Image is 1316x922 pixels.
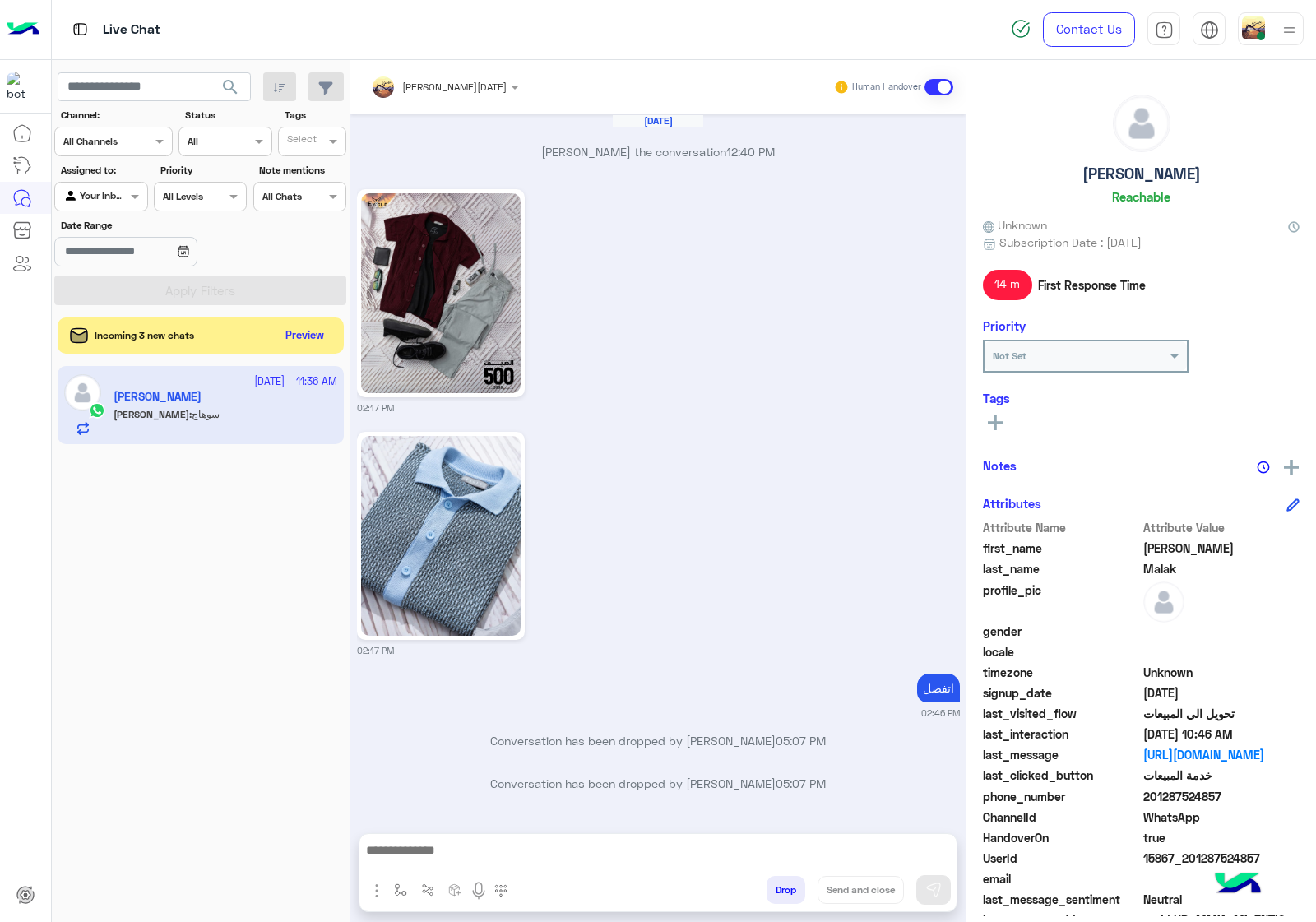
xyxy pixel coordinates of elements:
[279,324,331,348] button: Preview
[1043,12,1135,47] a: Contact Us
[442,876,469,903] button: create order
[983,540,1140,557] span: first_name
[61,108,171,123] label: Channel:
[357,732,960,749] p: Conversation has been dropped by [PERSON_NAME]
[1143,808,1300,826] span: 2
[1200,21,1219,39] img: tab
[1242,16,1265,39] img: userImage
[983,870,1140,887] span: email
[1143,891,1300,908] span: 0
[211,72,251,108] button: search
[983,318,1026,333] h6: Priority
[983,581,1140,619] span: profile_pic
[95,328,194,343] span: Incoming 3 new chats
[421,883,434,897] img: Trigger scenario
[1038,276,1146,294] span: First Response Time
[983,850,1140,867] span: UserId
[776,776,826,790] span: 05:07 PM
[1143,788,1300,805] span: 201287524857
[726,145,775,159] span: 12:40 PM
[852,81,921,94] small: Human Handover
[1284,460,1299,475] img: add
[357,401,394,415] small: 02:17 PM
[285,108,345,123] label: Tags
[367,881,387,901] img: send attachment
[921,707,960,720] small: 02:46 PM
[1082,164,1201,183] h5: [PERSON_NAME]
[361,193,521,393] img: 1459989101940577.jpg
[1143,725,1300,743] span: 2025-09-28T07:46:46.941Z
[1143,870,1300,887] span: null
[983,725,1140,743] span: last_interaction
[983,829,1140,846] span: HandoverOn
[1143,705,1300,722] span: تحويل الي المبيعات
[285,132,317,151] div: Select
[259,163,344,178] label: Note mentions
[983,458,1017,473] h6: Notes
[160,163,245,178] label: Priority
[1257,461,1270,474] img: notes
[494,884,507,897] img: make a call
[54,276,346,305] button: Apply Filters
[357,775,960,792] p: Conversation has been dropped by [PERSON_NAME]
[983,270,1032,299] span: 14 m
[1143,623,1300,640] span: null
[1143,560,1300,577] span: Malak
[983,643,1140,660] span: locale
[357,644,394,657] small: 02:17 PM
[7,72,36,101] img: 713415422032625
[1209,856,1267,914] img: hulul-logo.png
[1143,746,1300,763] a: [URL][DOMAIN_NAME]
[983,623,1140,640] span: gender
[1143,767,1300,784] span: خدمة المبيعات
[983,746,1140,763] span: last_message
[999,234,1142,251] span: Subscription Date : [DATE]
[1143,850,1300,867] span: 15867_201287524857
[415,876,442,903] button: Trigger scenario
[1143,581,1184,623] img: defaultAdmin.png
[448,883,461,897] img: create order
[394,883,407,897] img: select flow
[1143,519,1300,536] span: Attribute Value
[1143,684,1300,702] span: 2025-04-08T13:02:32.483Z
[983,684,1140,702] span: signup_date
[1114,95,1170,151] img: defaultAdmin.png
[70,19,90,39] img: tab
[983,705,1140,722] span: last_visited_flow
[61,218,245,233] label: Date Range
[103,19,160,41] p: Live Chat
[767,876,805,904] button: Drop
[983,216,1047,234] span: Unknown
[776,734,826,748] span: 05:07 PM
[983,808,1140,826] span: ChannelId
[917,674,960,702] p: 25/9/2025, 2:46 PM
[7,12,39,47] img: Logo
[469,881,489,901] img: send voice note
[925,882,942,898] img: send message
[1143,540,1300,557] span: Mina
[983,496,1041,511] h6: Attributes
[1011,19,1031,39] img: spinner
[993,350,1026,362] b: Not Set
[361,436,521,636] img: 2276539029495086.jpg
[983,891,1140,908] span: last_message_sentiment
[983,788,1140,805] span: phone_number
[1155,21,1174,39] img: tab
[61,163,146,178] label: Assigned to:
[613,115,703,127] h6: [DATE]
[387,876,415,903] button: select flow
[1143,664,1300,681] span: Unknown
[185,108,270,123] label: Status
[220,77,240,97] span: search
[983,391,1300,405] h6: Tags
[1143,829,1300,846] span: true
[983,767,1140,784] span: last_clicked_button
[1147,12,1180,47] a: tab
[983,560,1140,577] span: last_name
[1143,643,1300,660] span: null
[818,876,904,904] button: Send and close
[1279,20,1300,40] img: profile
[357,143,960,160] p: [PERSON_NAME] the conversation
[983,519,1140,536] span: Attribute Name
[1112,189,1170,204] h6: Reachable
